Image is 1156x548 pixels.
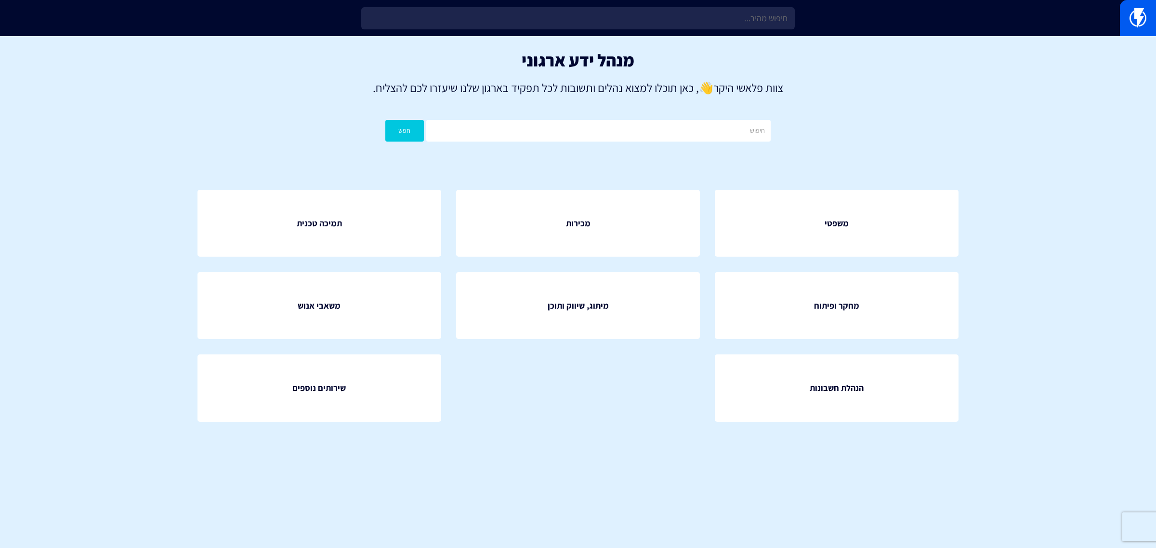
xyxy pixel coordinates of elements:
[566,217,591,230] span: מכירות
[197,272,441,339] a: משאבי אנוש
[426,120,771,142] input: חיפוש
[385,120,424,142] button: חפש
[197,190,441,257] a: תמיכה טכנית
[298,300,341,312] span: משאבי אנוש
[825,217,849,230] span: משפטי
[548,300,609,312] span: מיתוג, שיווק ותוכן
[699,80,713,95] strong: 👋
[715,354,959,421] a: הנהלת חשבונות
[361,7,795,29] input: חיפוש מהיר...
[297,217,342,230] span: תמיכה טכנית
[456,190,700,257] a: מכירות
[715,272,959,339] a: מחקר ופיתוח
[14,51,1142,70] h1: מנהל ידע ארגוני
[814,300,859,312] span: מחקר ופיתוח
[14,79,1142,96] p: צוות פלאשי היקר , כאן תוכלו למצוא נהלים ותשובות לכל תפקיד בארגון שלנו שיעזרו לכם להצליח.
[456,272,700,339] a: מיתוג, שיווק ותוכן
[810,382,864,394] span: הנהלת חשבונות
[715,190,959,257] a: משפטי
[292,382,346,394] span: שירותים נוספים
[197,354,441,421] a: שירותים נוספים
